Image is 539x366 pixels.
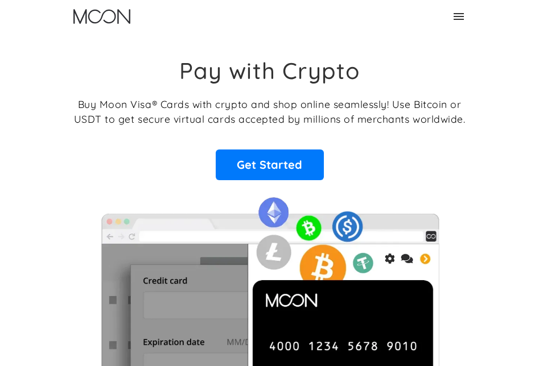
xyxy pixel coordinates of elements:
a: Get Started [216,149,324,180]
a: home [73,9,130,24]
img: Moon Logo [73,9,130,24]
p: Buy Moon Visa® Cards with crypto and shop online seamlessly! Use Bitcoin or USDT to get secure vi... [74,97,466,127]
h1: Pay with Crypto [179,57,360,84]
